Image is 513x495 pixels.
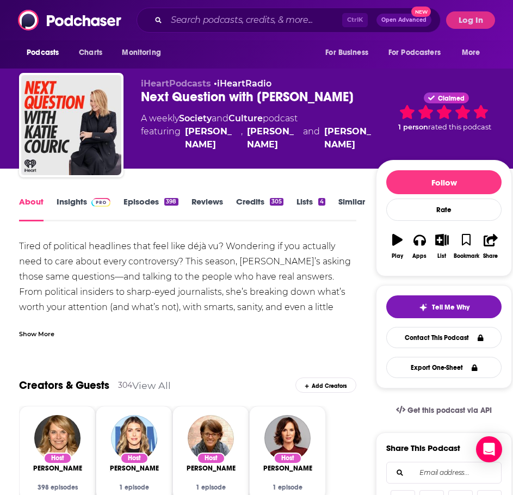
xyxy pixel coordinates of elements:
a: Episodes398 [123,196,178,221]
button: tell me why sparkleTell Me Why [386,295,502,318]
img: Katie Couric [34,415,81,461]
h3: Share This Podcast [386,443,460,453]
a: About [19,196,44,221]
div: Bookmark [454,253,479,259]
button: Share [480,227,502,266]
button: Bookmark [453,227,480,266]
a: Elizabeth Vargas [261,464,315,473]
img: Kelly Rizzo [111,415,157,461]
a: Carrie Monahan [324,125,376,151]
button: Open AdvancedNew [376,14,431,27]
div: Claimed 1 personrated this podcast [376,78,512,146]
img: tell me why sparkle [419,303,428,312]
a: Credits305 [236,196,283,221]
a: Katie Couric [185,125,237,151]
span: [PERSON_NAME] [107,464,162,473]
a: Kelly Rizzo [107,464,162,473]
button: Apps [409,227,431,266]
span: Ctrl K [342,13,368,27]
div: Apps [412,253,427,259]
a: Culture [228,113,263,123]
span: Claimed [438,96,465,101]
span: Open Advanced [381,17,427,23]
input: Search podcasts, credits, & more... [166,11,342,29]
span: [PERSON_NAME] [261,464,315,473]
span: , [241,125,243,151]
button: Log In [446,11,495,29]
a: iHeartRadio [217,78,271,89]
img: Next Question with Katie Couric [21,75,121,175]
div: 1 episode [263,484,312,491]
div: 398 episodes [33,484,82,491]
a: View All [132,380,171,391]
button: open menu [381,42,456,63]
div: Host [197,453,225,464]
span: More [462,45,480,60]
span: featuring [141,125,376,151]
div: Host [120,453,149,464]
a: Similar [338,196,365,221]
span: rated this podcast [428,123,491,131]
div: Search followers [386,462,502,484]
a: Contact This Podcast [386,327,502,348]
button: Export One-Sheet [386,357,502,378]
img: Kelly Corrigan [188,415,234,461]
div: Add Creators [295,378,356,393]
span: [PERSON_NAME] [184,464,238,473]
a: Kelly Corrigan [184,464,238,473]
span: • [214,78,271,89]
img: Podchaser - Follow, Share and Rate Podcasts [18,10,122,30]
button: open menu [454,42,494,63]
div: 4 [318,198,325,206]
span: and [303,125,320,151]
span: iHeartPodcasts [141,78,211,89]
span: New [411,7,431,17]
span: 1 person [398,123,428,131]
span: and [212,113,228,123]
span: For Business [325,45,368,60]
img: Podchaser Pro [91,198,110,207]
div: Play [392,253,403,259]
span: For Podcasters [388,45,441,60]
div: 1 episode [186,484,236,491]
a: Reviews [191,196,223,221]
span: Podcasts [27,45,59,60]
div: Host [44,453,72,464]
div: A weekly podcast [141,112,376,151]
a: Creators & Guests [19,379,109,392]
button: List [431,227,453,266]
div: Share [483,253,498,259]
div: Rate [386,199,502,221]
button: Follow [386,170,502,194]
a: Lists4 [296,196,325,221]
div: 304 [118,380,132,390]
a: Katie Couric [30,464,85,473]
a: Society [179,113,212,123]
div: Open Intercom Messenger [476,436,502,462]
div: 305 [270,198,283,206]
button: open menu [318,42,382,63]
span: Get this podcast via API [407,406,492,415]
img: Elizabeth Vargas [264,415,311,461]
a: Get this podcast via API [387,397,500,424]
a: InsightsPodchaser Pro [57,196,110,221]
span: Monitoring [122,45,160,60]
div: Search podcasts, credits, & more... [137,8,441,33]
button: open menu [114,42,175,63]
a: Elizabeth Vargas [247,125,299,151]
a: Charts [72,42,109,63]
div: List [437,253,446,259]
button: Play [386,227,409,266]
div: 398 [164,198,178,206]
span: Charts [79,45,102,60]
button: open menu [19,42,73,63]
div: 1 episode [109,484,159,491]
div: Host [274,453,302,464]
span: [PERSON_NAME] [30,464,85,473]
